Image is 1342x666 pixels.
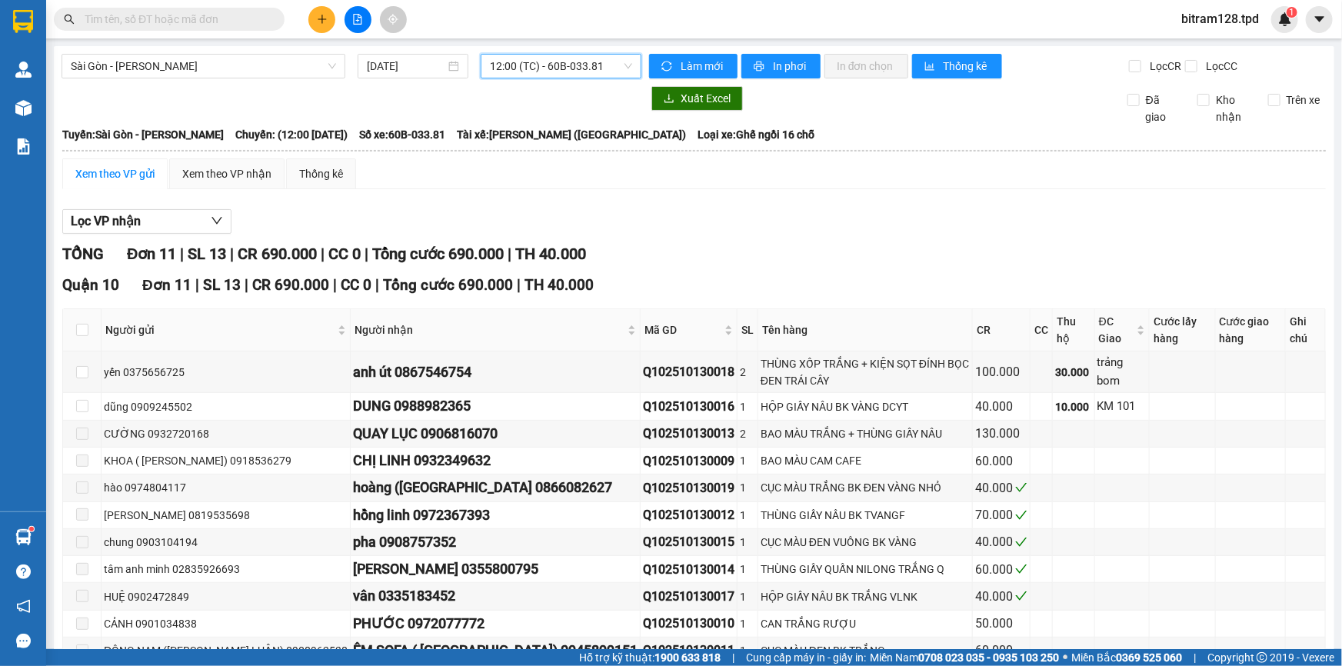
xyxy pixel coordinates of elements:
span: Lọc VP nhận [71,211,141,231]
td: Q102510130018 [641,351,738,393]
button: printerIn phơi [741,54,821,78]
div: Q102510130015 [643,532,734,551]
td: Q102510130010 [641,611,738,638]
span: Cung cấp máy in - giấy in: [746,649,866,666]
td: Q102510130019 [641,475,738,501]
span: Đã giao [1140,92,1186,125]
div: tâm anh minh 02835926693 [104,561,348,578]
div: [PERSON_NAME] 0819535698 [104,507,348,524]
span: | [230,245,234,263]
div: 2 [740,364,755,381]
div: hào 0974804117 [104,479,348,496]
div: 1 [740,588,755,605]
div: HỘP GIẤY NÂU BK TRẮNG VLNK [761,588,970,605]
button: downloadXuất Excel [651,86,743,111]
span: In phơi [773,58,808,75]
span: plus [317,14,328,25]
div: CỤC MÀU ĐEN VUÔNG BK VÀNG [761,534,970,551]
div: Q102510130012 [643,505,734,524]
td: Q102510130014 [641,556,738,583]
div: Q102510130013 [643,424,734,443]
div: 70.000 [975,505,1027,524]
div: 40.000 [975,587,1027,606]
div: Q102510130018 [643,362,734,381]
span: | [180,245,184,263]
span: copyright [1257,652,1267,663]
div: THÙNG XỐP TRẮNG + KIỆN SỌT ĐÍNH BỌC ĐEN TRÁI CÂY [761,355,970,389]
div: HỘP GIẤY NÂU BK VÀNG DCYT [761,398,970,415]
div: THÙNG GIẤY QUẤN NILONG TRẮNG Q [761,561,970,578]
div: BAO MÀU CAM CAFE [761,452,970,469]
div: 1 [740,561,755,578]
img: warehouse-icon [15,529,32,545]
td: Q102510130012 [641,502,738,529]
div: CẢNH 0901034838 [104,615,348,632]
span: CR 690.000 [252,276,329,294]
span: Mã GD [644,321,721,338]
img: icon-new-feature [1278,12,1292,26]
span: download [664,93,674,105]
div: 1 [740,507,755,524]
span: Xuất Excel [681,90,731,107]
div: 2 [740,425,755,442]
span: notification [16,599,31,614]
span: check [1015,509,1027,521]
b: Tuyến: Sài Gòn - [PERSON_NAME] [62,128,224,141]
span: Tổng cước 690.000 [383,276,513,294]
th: Cước lấy hàng [1150,309,1215,351]
div: 1 [740,642,755,659]
span: check [1015,481,1027,494]
span: 1 [1289,7,1294,18]
span: bitram128.tpd [1169,9,1271,28]
button: file-add [345,6,371,33]
span: Đơn 11 [142,276,191,294]
div: chung 0903104194 [104,534,348,551]
button: Lọc VP nhận [62,209,231,234]
th: Thu hộ [1053,309,1095,351]
div: Q102510130016 [643,397,734,416]
div: Q102510130010 [643,614,734,633]
img: logo-vxr [13,10,33,33]
td: Q102510130009 [641,448,738,475]
span: Người nhận [355,321,624,338]
div: 50.000 [975,614,1027,633]
button: aim [380,6,407,33]
div: 1 [740,615,755,632]
div: 60.000 [975,560,1027,579]
img: solution-icon [15,138,32,155]
div: QUAY LỤC 0906816070 [353,423,638,445]
span: Kho nhận [1210,92,1256,125]
div: Q102510130014 [643,560,734,579]
span: Số xe: 60B-033.81 [359,126,445,143]
div: ÊM SOFA ( [GEOGRAPHIC_DATA]) 0945899151 [353,640,638,661]
span: Lọc CC [1200,58,1240,75]
span: aim [388,14,398,25]
div: 60.000 [975,451,1027,471]
span: | [333,276,337,294]
span: Tổng cước 690.000 [372,245,504,263]
input: 13/10/2025 [367,58,445,75]
div: Xem theo VP gửi [75,165,155,182]
div: hồng linh 0972367393 [353,504,638,526]
span: down [211,215,223,227]
input: Tìm tên, số ĐT hoặc mã đơn [85,11,266,28]
span: printer [754,61,767,73]
div: Thống kê [299,165,343,182]
button: syncLàm mới [649,54,738,78]
span: Hỗ trợ kỹ thuật: [579,649,721,666]
div: 1 [740,452,755,469]
div: [PERSON_NAME] 0355800795 [353,558,638,580]
span: sync [661,61,674,73]
div: 40.000 [975,397,1027,416]
div: BAO MÀU TRẮNG + THÙNG GIẤY NÂU [761,425,970,442]
div: yến 0375656725 [104,364,348,381]
th: SL [738,309,758,351]
span: TỔNG [62,245,104,263]
div: hoàng ([GEOGRAPHIC_DATA] 0866082627 [353,477,638,498]
sup: 1 [29,527,34,531]
span: ĐC Giao [1099,313,1134,347]
div: PHƯỚC 0972077772 [353,613,638,634]
div: 40.000 [975,532,1027,551]
th: Tên hàng [758,309,973,351]
span: Chuyến: (12:00 [DATE]) [235,126,348,143]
